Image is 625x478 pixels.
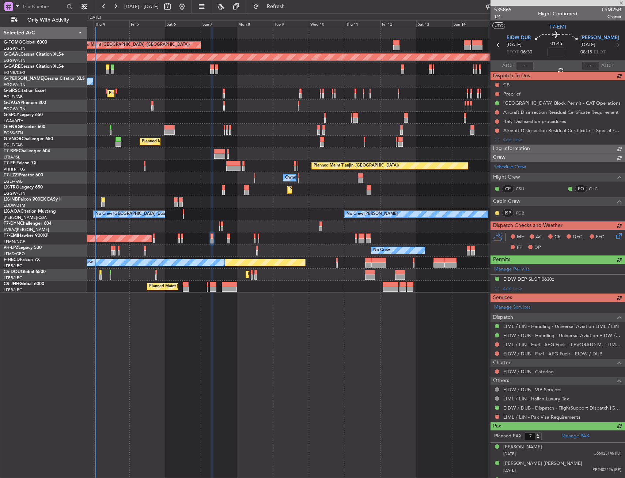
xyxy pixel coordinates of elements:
span: LX-AOA [4,209,20,214]
span: [DATE] [580,41,595,49]
span: ALDT [601,62,613,70]
div: Planned Maint Tianjin ([GEOGRAPHIC_DATA]) [314,160,399,171]
a: EVRA/[PERSON_NAME] [4,227,49,232]
div: Planned Maint [GEOGRAPHIC_DATA] ([GEOGRAPHIC_DATA]) [142,136,257,147]
a: EGNR/CEG [4,70,26,75]
span: 08:15 [580,49,592,56]
div: [DATE] [88,15,101,21]
a: 9H-LPZLegacy 500 [4,246,42,250]
span: [PERSON_NAME] [580,34,619,42]
a: G-VNORChallenger 650 [4,137,53,141]
a: T7-DYNChallenger 604 [4,221,52,226]
div: Sat 6 [165,20,201,27]
span: LSM25B [602,6,621,14]
a: G-FOMOGlobal 6000 [4,40,47,45]
span: EIDW DUB [507,34,531,42]
a: EGLF/FAB [4,142,23,148]
span: T7-FFI [4,161,16,165]
div: Sun 7 [201,20,237,27]
span: Refresh [261,4,291,9]
span: T7-BRE [4,149,19,153]
div: No Crew [GEOGRAPHIC_DATA] (Dublin Intl) [95,209,178,220]
a: F-HECDFalcon 7X [4,258,40,262]
a: LFPB/LBG [4,275,23,281]
span: G-SPCY [4,113,19,117]
span: G-GARE [4,64,20,69]
a: VHHH/HKG [4,167,25,172]
span: T7-EMI [4,234,18,238]
div: Planned Maint [GEOGRAPHIC_DATA] ([GEOGRAPHIC_DATA]) [109,88,224,99]
span: [DATE] [507,41,522,49]
a: T7-BREChallenger 604 [4,149,50,153]
div: No Crew [373,245,390,256]
span: T7-EMI [549,23,566,31]
div: Flight Confirmed [538,10,577,18]
a: T7-EMIHawker 900XP [4,234,48,238]
span: LX-INB [4,197,18,202]
a: EGLF/FAB [4,179,23,184]
div: Tue 9 [273,20,309,27]
span: G-ENRG [4,125,21,129]
a: EGLF/FAB [4,94,23,100]
span: Charter [602,14,621,20]
div: Planned Maint [GEOGRAPHIC_DATA] ([GEOGRAPHIC_DATA]) [248,269,363,280]
button: Only With Activity [8,14,79,26]
a: T7-FFIFalcon 7X [4,161,37,165]
span: G-GAAL [4,52,20,57]
a: LFPB/LBG [4,287,23,293]
div: Wed 10 [309,20,345,27]
div: Thu 4 [94,20,129,27]
span: CS-DOU [4,270,21,274]
div: Fri 5 [129,20,165,27]
a: G-[PERSON_NAME]Cessna Citation XLS [4,76,85,81]
div: Mon 15 [488,20,524,27]
span: 9H-LPZ [4,246,18,250]
a: LTBA/ISL [4,154,20,160]
a: LX-TROLegacy 650 [4,185,43,190]
a: CS-DOUGlobal 6500 [4,270,46,274]
div: Sat 13 [416,20,452,27]
a: G-ENRGPraetor 600 [4,125,45,129]
div: Planned Maint [GEOGRAPHIC_DATA] ([GEOGRAPHIC_DATA]) [75,40,190,51]
span: Only With Activity [19,18,77,23]
button: Refresh [250,1,293,12]
span: LX-TRO [4,185,19,190]
a: G-SIRSCitation Excel [4,89,46,93]
span: CS-JHH [4,282,19,286]
div: Planned Maint Dusseldorf [289,184,337,195]
div: Sun 14 [452,20,488,27]
span: [DATE] - [DATE] [124,3,159,10]
span: 06:30 [520,49,532,56]
span: T7-LZZI [4,173,19,178]
span: ELDT [594,49,606,56]
a: LX-AOACitation Mustang [4,209,56,214]
span: 1/4 [494,14,512,20]
span: ATOT [502,62,514,70]
a: EGGW/LTN [4,82,26,87]
a: LFPB/LBG [4,263,23,269]
input: Trip Number [22,1,64,12]
a: EGGW/LTN [4,106,26,112]
a: LGAV/ATH [4,118,23,124]
a: EDLW/DTM [4,203,25,208]
a: G-JAGAPhenom 300 [4,101,46,105]
a: G-GARECessna Citation XLS+ [4,64,64,69]
span: ETOT [507,49,519,56]
div: Owner [285,172,298,183]
a: LFMN/NCE [4,239,25,244]
a: G-SPCYLegacy 650 [4,113,43,117]
span: G-VNOR [4,137,22,141]
a: EGGW/LTN [4,46,26,51]
span: G-FOMO [4,40,22,45]
div: No Crew [PERSON_NAME] [346,209,398,220]
div: Planned Maint [GEOGRAPHIC_DATA] ([GEOGRAPHIC_DATA]) [149,281,264,292]
span: 01:45 [550,40,562,48]
a: G-GAALCessna Citation XLS+ [4,52,64,57]
span: G-SIRS [4,89,18,93]
a: EGGW/LTN [4,58,26,63]
span: 535865 [494,6,512,14]
button: UTC [492,22,505,29]
span: G-[PERSON_NAME] [4,76,44,81]
a: [PERSON_NAME]/QSA [4,215,47,220]
span: F-HECD [4,258,20,262]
